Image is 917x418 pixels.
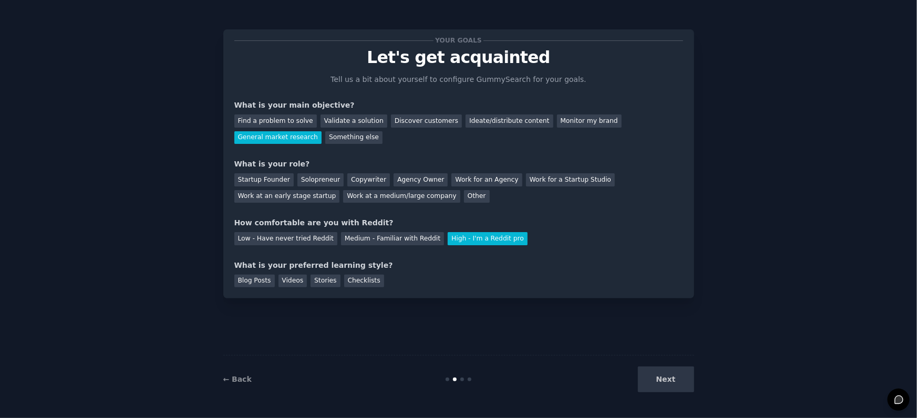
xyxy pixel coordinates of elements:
div: High - I'm a Reddit pro [448,232,528,245]
div: How comfortable are you with Reddit? [234,217,683,228]
div: Medium - Familiar with Reddit [341,232,444,245]
div: Validate a solution [321,114,387,128]
div: Monitor my brand [557,114,622,128]
div: Ideate/distribute content [466,114,553,128]
p: Tell us a bit about yourself to configure GummySearch for your goals. [326,74,591,85]
span: Your goals [434,35,484,46]
div: Work at an early stage startup [234,190,340,203]
div: Work for an Agency [451,173,522,186]
div: Other [464,190,490,203]
div: General market research [234,131,322,144]
div: What is your role? [234,159,683,170]
div: Work for a Startup Studio [526,173,615,186]
div: Discover customers [391,114,462,128]
div: Find a problem to solve [234,114,317,128]
p: Let's get acquainted [234,48,683,67]
div: What is your main objective? [234,100,683,111]
div: What is your preferred learning style? [234,260,683,271]
div: Low - Have never tried Reddit [234,232,337,245]
div: Solopreneur [297,173,344,186]
div: Agency Owner [394,173,448,186]
div: Work at a medium/large company [343,190,460,203]
div: Blog Posts [234,275,275,288]
div: Stories [311,275,340,288]
div: Copywriter [347,173,390,186]
div: Startup Founder [234,173,294,186]
div: Something else [325,131,383,144]
div: Checklists [344,275,384,288]
div: Videos [279,275,307,288]
a: ← Back [223,375,252,383]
